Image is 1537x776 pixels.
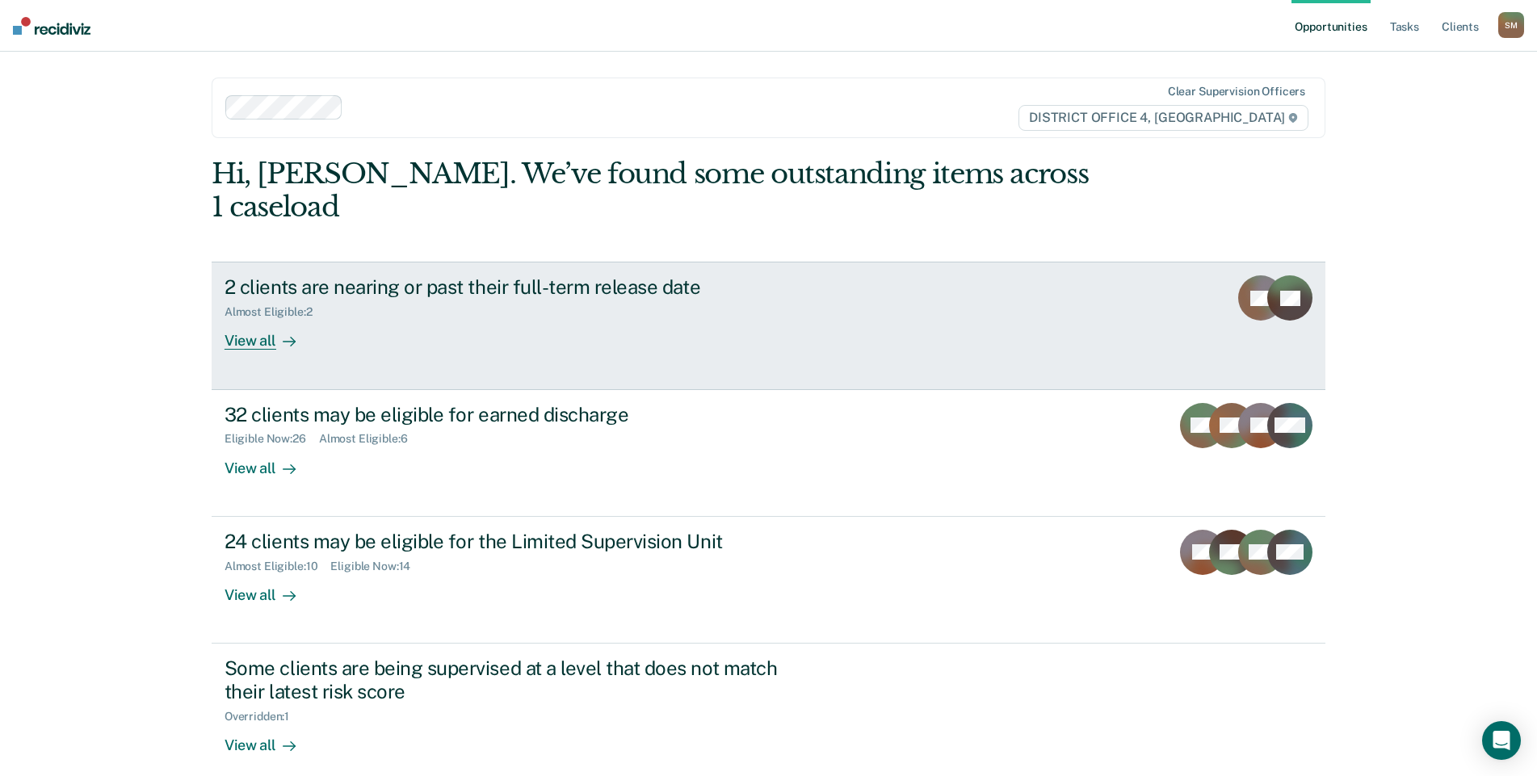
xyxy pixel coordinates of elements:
[225,446,315,477] div: View all
[212,517,1325,644] a: 24 clients may be eligible for the Limited Supervision UnitAlmost Eligible:10Eligible Now:14View all
[225,432,319,446] div: Eligible Now : 26
[225,656,792,703] div: Some clients are being supervised at a level that does not match their latest risk score
[1498,12,1524,38] button: SM
[1498,12,1524,38] div: S M
[225,319,315,350] div: View all
[225,403,792,426] div: 32 clients may be eligible for earned discharge
[1168,85,1305,99] div: Clear supervision officers
[225,560,331,573] div: Almost Eligible : 10
[1018,105,1308,131] span: DISTRICT OFFICE 4, [GEOGRAPHIC_DATA]
[1482,721,1521,760] div: Open Intercom Messenger
[225,710,302,724] div: Overridden : 1
[330,560,423,573] div: Eligible Now : 14
[212,390,1325,517] a: 32 clients may be eligible for earned dischargeEligible Now:26Almost Eligible:6View all
[13,17,90,35] img: Recidiviz
[319,432,421,446] div: Almost Eligible : 6
[212,157,1102,224] div: Hi, [PERSON_NAME]. We’ve found some outstanding items across 1 caseload
[225,305,325,319] div: Almost Eligible : 2
[225,530,792,553] div: 24 clients may be eligible for the Limited Supervision Unit
[225,723,315,754] div: View all
[225,275,792,299] div: 2 clients are nearing or past their full-term release date
[212,262,1325,389] a: 2 clients are nearing or past their full-term release dateAlmost Eligible:2View all
[225,573,315,604] div: View all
